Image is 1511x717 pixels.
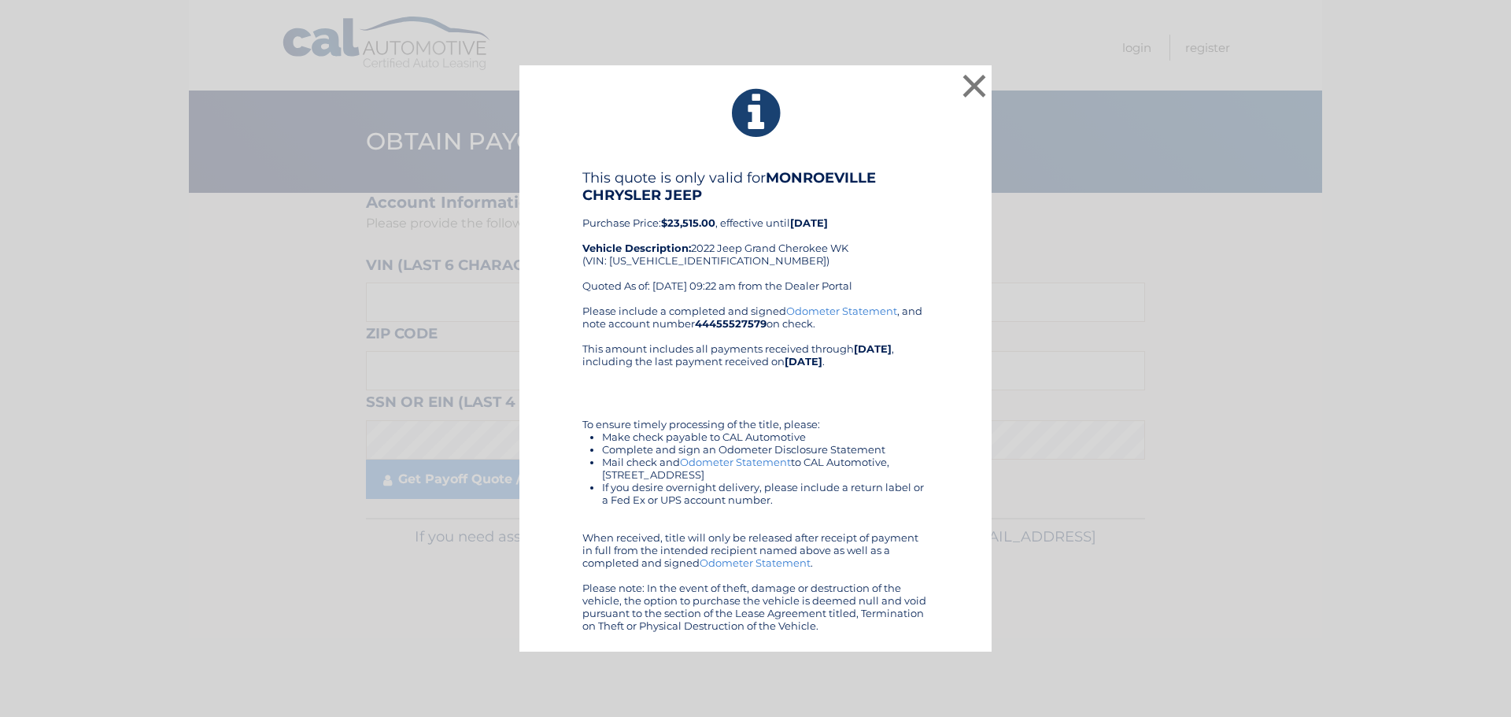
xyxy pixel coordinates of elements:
b: $23,515.00 [661,216,715,229]
div: Please include a completed and signed , and note account number on check. This amount includes al... [582,305,929,632]
b: MONROEVILLE CHRYSLER JEEP [582,169,876,204]
div: Purchase Price: , effective until 2022 Jeep Grand Cherokee WK (VIN: [US_VEHICLE_IDENTIFICATION_NU... [582,169,929,305]
li: Complete and sign an Odometer Disclosure Statement [602,443,929,456]
li: Mail check and to CAL Automotive, [STREET_ADDRESS] [602,456,929,481]
a: Odometer Statement [786,305,897,317]
li: Make check payable to CAL Automotive [602,431,929,443]
b: [DATE] [854,342,892,355]
li: If you desire overnight delivery, please include a return label or a Fed Ex or UPS account number. [602,481,929,506]
b: [DATE] [790,216,828,229]
b: [DATE] [785,355,822,368]
a: Odometer Statement [700,556,811,569]
button: × [959,70,990,102]
h4: This quote is only valid for [582,169,929,204]
b: 44455527579 [695,317,767,330]
a: Odometer Statement [680,456,791,468]
strong: Vehicle Description: [582,242,691,254]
